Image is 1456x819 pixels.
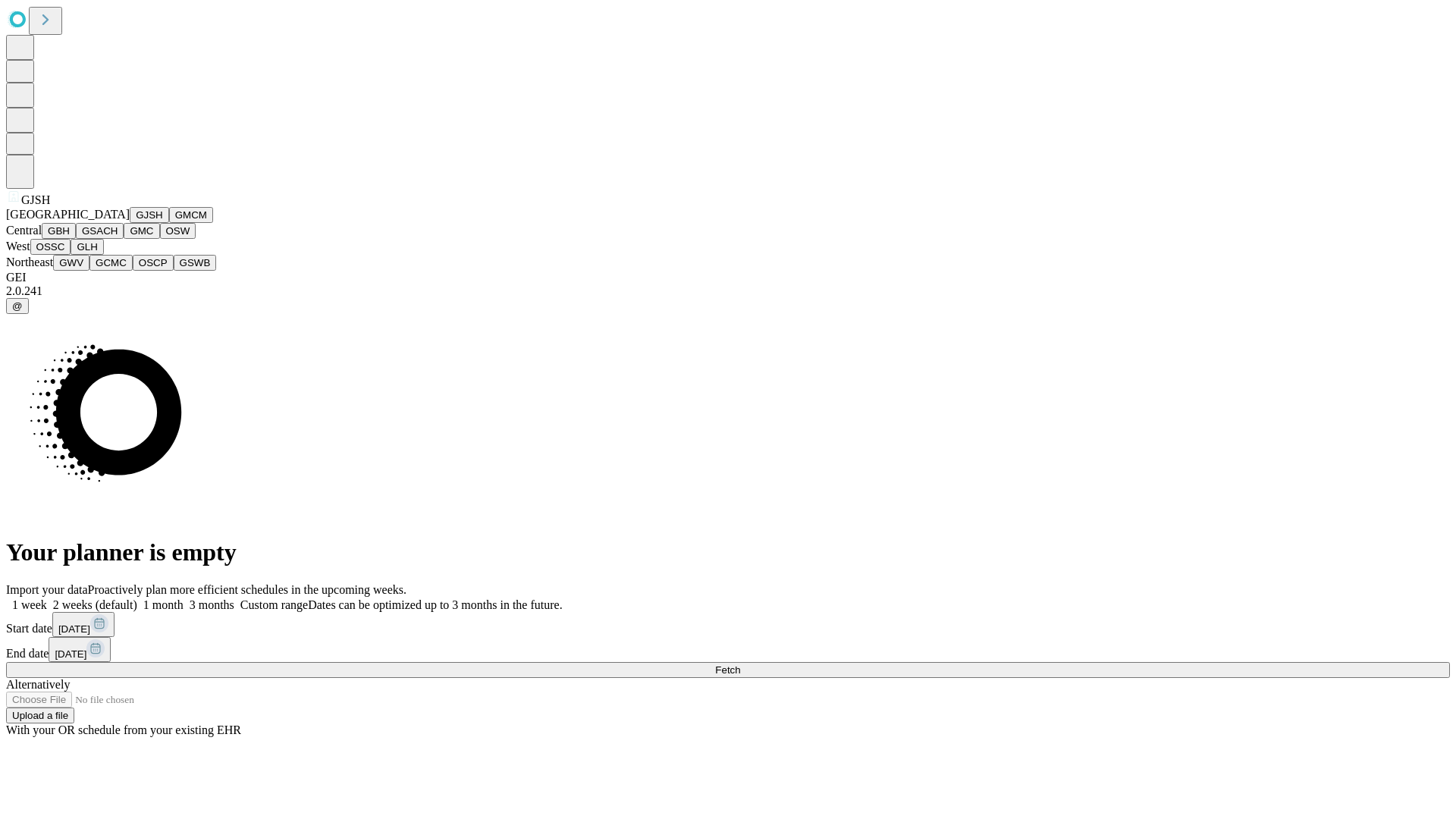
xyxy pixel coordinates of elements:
[6,538,1450,566] h1: Your planner is empty
[6,240,30,253] span: West
[6,612,1450,637] div: Start date
[89,255,133,271] button: GCMC
[6,662,1450,678] button: Fetch
[133,255,174,271] button: OSCP
[6,637,1450,662] div: End date
[76,223,124,239] button: GSACH
[88,583,406,596] span: Proactively plan more efficient schedules in the upcoming weeks.
[52,612,115,637] button: [DATE]
[53,598,137,611] span: 2 weeks (default)
[53,255,89,271] button: GWV
[6,708,74,723] button: Upload a file
[6,256,53,268] span: Northeast
[71,239,103,255] button: GLH
[6,224,42,237] span: Central
[174,255,217,271] button: GSWB
[6,583,88,596] span: Import your data
[130,207,169,223] button: GJSH
[55,648,86,660] span: [DATE]
[6,298,29,314] button: @
[160,223,196,239] button: OSW
[30,239,71,255] button: OSSC
[169,207,213,223] button: GMCM
[21,193,50,206] span: GJSH
[6,678,70,691] span: Alternatively
[190,598,234,611] span: 3 months
[49,637,111,662] button: [DATE]
[6,271,1450,284] div: GEI
[6,284,1450,298] div: 2.0.241
[715,664,740,676] span: Fetch
[308,598,562,611] span: Dates can be optimized up to 3 months in the future.
[6,723,241,736] span: With your OR schedule from your existing EHR
[58,623,90,635] span: [DATE]
[124,223,159,239] button: GMC
[12,300,23,312] span: @
[12,598,47,611] span: 1 week
[240,598,308,611] span: Custom range
[143,598,184,611] span: 1 month
[6,208,130,221] span: [GEOGRAPHIC_DATA]
[42,223,76,239] button: GBH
